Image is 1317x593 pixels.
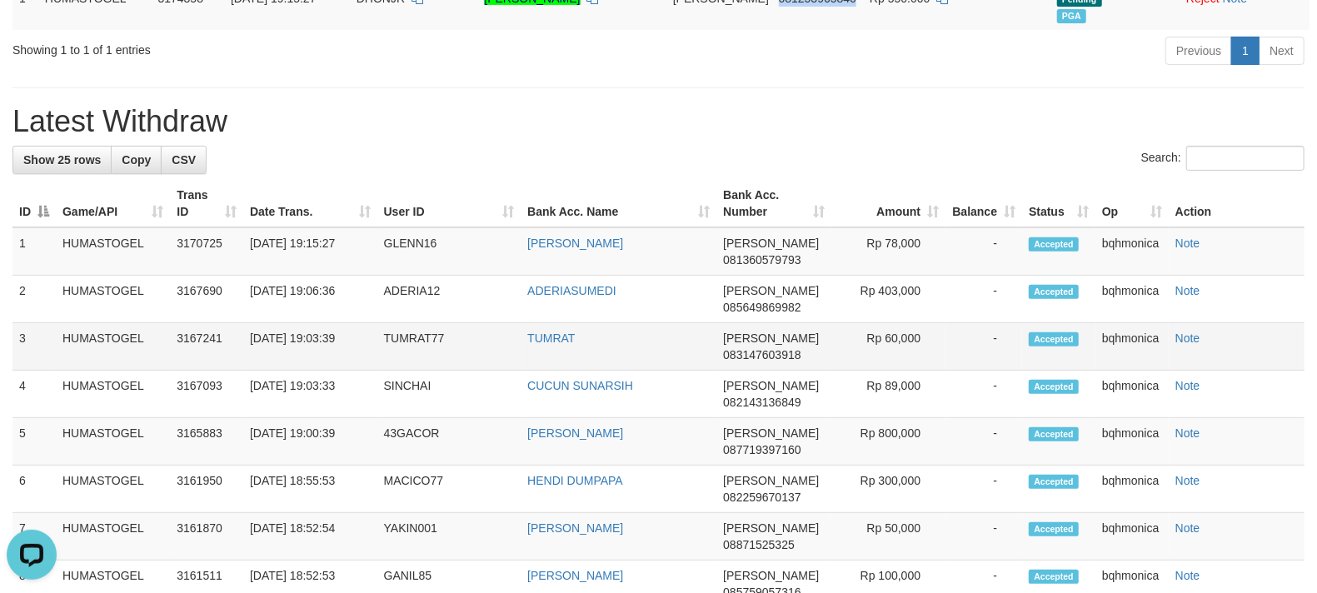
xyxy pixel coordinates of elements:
[243,418,377,466] td: [DATE] 19:00:39
[1095,180,1169,227] th: Op: activate to sort column ascending
[170,418,243,466] td: 3165883
[1175,426,1200,440] a: Note
[1175,284,1200,297] a: Note
[12,466,56,513] td: 6
[1175,331,1200,345] a: Note
[1169,180,1305,227] th: Action
[377,466,521,513] td: MACICO77
[723,331,819,345] span: [PERSON_NAME]
[170,227,243,276] td: 3170725
[831,180,945,227] th: Amount: activate to sort column ascending
[1029,475,1079,489] span: Accepted
[377,227,521,276] td: GLENN16
[161,146,207,174] a: CSV
[945,180,1022,227] th: Balance: activate to sort column ascending
[172,153,196,167] span: CSV
[945,371,1022,418] td: -
[831,371,945,418] td: Rp 89,000
[377,418,521,466] td: 43GACOR
[723,474,819,487] span: [PERSON_NAME]
[170,513,243,561] td: 3161870
[1095,418,1169,466] td: bqhmonica
[12,418,56,466] td: 5
[723,396,801,409] span: Copy 082143136849 to clipboard
[1029,522,1079,536] span: Accepted
[831,513,945,561] td: Rp 50,000
[12,227,56,276] td: 1
[831,323,945,371] td: Rp 60,000
[723,253,801,267] span: Copy 081360579793 to clipboard
[831,227,945,276] td: Rp 78,000
[377,323,521,371] td: TUMRAT77
[1259,37,1305,65] a: Next
[527,237,623,250] a: [PERSON_NAME]
[723,538,795,551] span: Copy 08871525325 to clipboard
[12,513,56,561] td: 7
[723,284,819,297] span: [PERSON_NAME]
[723,491,801,504] span: Copy 082259670137 to clipboard
[122,153,151,167] span: Copy
[1095,276,1169,323] td: bqhmonica
[12,323,56,371] td: 3
[1095,513,1169,561] td: bqhmonica
[1029,237,1079,252] span: Accepted
[945,513,1022,561] td: -
[527,379,633,392] a: CUCUN SUNARSIH
[723,521,819,535] span: [PERSON_NAME]
[723,237,819,250] span: [PERSON_NAME]
[1175,569,1200,582] a: Note
[1095,371,1169,418] td: bqhmonica
[7,7,57,57] button: Open LiveChat chat widget
[723,569,819,582] span: [PERSON_NAME]
[12,180,56,227] th: ID: activate to sort column descending
[1029,285,1079,299] span: Accepted
[377,513,521,561] td: YAKIN001
[56,418,170,466] td: HUMASTOGEL
[56,371,170,418] td: HUMASTOGEL
[723,426,819,440] span: [PERSON_NAME]
[377,371,521,418] td: SINCHAI
[1029,380,1079,394] span: Accepted
[23,153,101,167] span: Show 25 rows
[12,146,112,174] a: Show 25 rows
[945,276,1022,323] td: -
[527,569,623,582] a: [PERSON_NAME]
[56,323,170,371] td: HUMASTOGEL
[170,323,243,371] td: 3167241
[945,466,1022,513] td: -
[56,466,170,513] td: HUMASTOGEL
[1141,146,1305,171] label: Search:
[527,521,623,535] a: [PERSON_NAME]
[12,35,536,58] div: Showing 1 to 1 of 1 entries
[1029,570,1079,584] span: Accepted
[1186,146,1305,171] input: Search:
[831,466,945,513] td: Rp 300,000
[170,371,243,418] td: 3167093
[56,276,170,323] td: HUMASTOGEL
[831,418,945,466] td: Rp 800,000
[56,227,170,276] td: HUMASTOGEL
[1175,474,1200,487] a: Note
[1029,332,1079,346] span: Accepted
[12,276,56,323] td: 2
[945,418,1022,466] td: -
[56,180,170,227] th: Game/API: activate to sort column ascending
[527,474,623,487] a: HENDI DUMPAPA
[243,371,377,418] td: [DATE] 19:03:33
[831,276,945,323] td: Rp 403,000
[1022,180,1095,227] th: Status: activate to sort column ascending
[12,105,1305,138] h1: Latest Withdraw
[527,426,623,440] a: [PERSON_NAME]
[1175,521,1200,535] a: Note
[723,443,801,456] span: Copy 087719397160 to clipboard
[170,276,243,323] td: 3167690
[243,227,377,276] td: [DATE] 19:15:27
[12,371,56,418] td: 4
[1095,227,1169,276] td: bqhmonica
[243,180,377,227] th: Date Trans.: activate to sort column ascending
[170,180,243,227] th: Trans ID: activate to sort column ascending
[723,301,801,314] span: Copy 085649869982 to clipboard
[243,513,377,561] td: [DATE] 18:52:54
[1057,9,1086,23] span: PGA
[945,323,1022,371] td: -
